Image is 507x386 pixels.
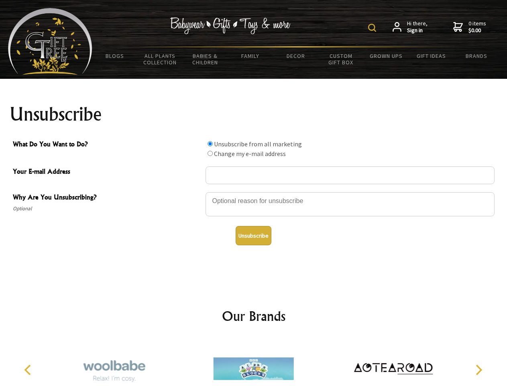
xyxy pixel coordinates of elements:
[228,47,273,64] a: Family
[170,17,291,34] img: Babywear - Gifts - Toys & more
[363,47,409,64] a: Grown Ups
[318,47,364,71] a: Custom Gift Box
[368,24,376,32] img: product search
[407,20,428,34] span: Hi there,
[214,150,286,158] label: Change my e-mail address
[138,47,183,71] a: All Plants Collection
[409,47,454,64] a: Gift Ideas
[13,139,202,151] span: What Do You Want to Do?
[13,192,202,204] span: Why Are You Unsubscribing?
[13,166,202,178] span: Your E-mail Address
[206,192,495,216] textarea: Why Are You Unsubscribing?
[208,151,213,156] input: What Do You Want to Do?
[468,27,486,34] strong: $0.00
[468,20,486,34] span: 0 items
[8,8,92,75] img: Babyware - Gifts - Toys and more...
[273,47,318,64] a: Decor
[16,306,491,326] h2: Our Brands
[214,140,302,148] label: Unsubscribe from all marketing
[10,105,498,124] h1: Unsubscribe
[393,20,428,34] a: Hi there,Sign in
[206,166,495,184] input: Your E-mail Address
[20,361,38,379] button: Previous
[470,361,487,379] button: Next
[453,20,486,34] a: 0 items$0.00
[183,47,228,71] a: Babies & Children
[236,226,271,245] button: Unsubscribe
[92,47,138,64] a: BLOGS
[454,47,499,64] a: Brands
[407,27,428,34] strong: Sign in
[13,204,202,214] span: Optional
[208,141,213,146] input: What Do You Want to Do?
